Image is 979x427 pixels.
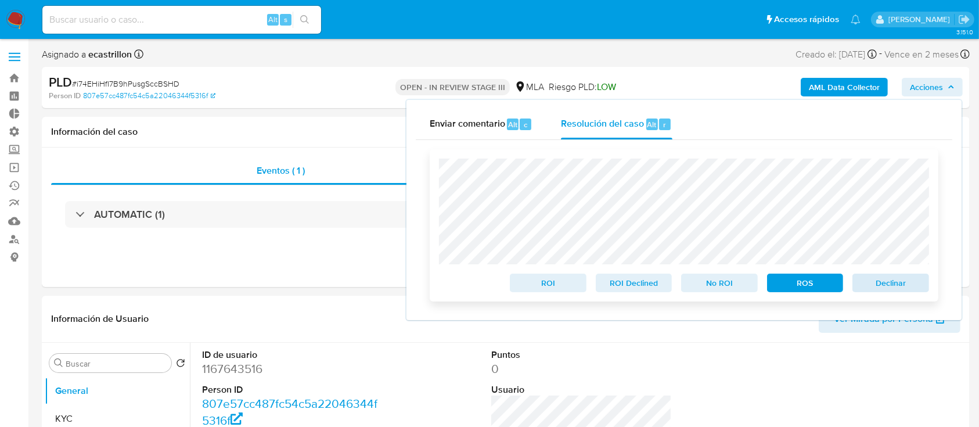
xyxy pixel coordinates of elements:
[42,12,321,27] input: Buscar usuario o caso...
[796,46,877,62] div: Creado el: [DATE]
[774,13,839,26] span: Accesos rápidos
[94,208,165,221] h3: AUTOMATIC (1)
[491,361,672,377] dd: 0
[51,313,149,325] h1: Información de Usuario
[884,48,959,61] span: Vence en 2 meses
[51,126,960,138] h1: Información del caso
[689,275,750,291] span: No ROI
[176,358,185,371] button: Volver al orden por defecto
[508,119,517,130] span: Alt
[202,383,383,396] dt: Person ID
[775,275,836,291] span: ROS
[561,117,644,131] span: Resolución del caso
[902,78,963,96] button: Acciones
[809,78,880,96] b: AML Data Collector
[518,275,578,291] span: ROI
[888,14,954,25] p: ezequiel.castrillon@mercadolibre.com
[647,119,657,130] span: Alt
[45,377,190,405] button: General
[284,14,287,25] span: s
[49,73,72,91] b: PLD
[491,383,672,396] dt: Usuario
[524,119,527,130] span: c
[681,274,758,292] button: No ROI
[604,275,664,291] span: ROI Declined
[86,48,132,61] b: ecastrillon
[852,274,929,292] button: Declinar
[257,164,305,177] span: Eventos ( 1 )
[293,12,316,28] button: search-icon
[549,81,616,94] span: Riesgo PLD:
[395,79,510,95] p: OPEN - IN REVIEW STAGE III
[54,358,63,368] button: Buscar
[202,349,383,361] dt: ID de usuario
[663,119,666,130] span: r
[42,48,132,61] span: Asignado a
[597,80,616,94] span: LOW
[861,275,921,291] span: Declinar
[83,91,215,101] a: 807e57cc487fc54c5a22046344f5316f
[510,274,586,292] button: ROI
[72,78,179,89] span: # i74EHiHfI7B9hPusgSccBSHD
[430,117,505,131] span: Enviar comentario
[767,274,844,292] button: ROS
[65,201,946,228] div: AUTOMATIC (1)
[879,46,882,62] span: -
[958,13,970,26] a: Salir
[66,358,167,369] input: Buscar
[910,78,943,96] span: Acciones
[202,361,383,377] dd: 1167643516
[801,78,888,96] button: AML Data Collector
[268,14,278,25] span: Alt
[514,81,544,94] div: MLA
[596,274,672,292] button: ROI Declined
[49,91,81,101] b: Person ID
[491,349,672,361] dt: Puntos
[851,15,861,24] a: Notificaciones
